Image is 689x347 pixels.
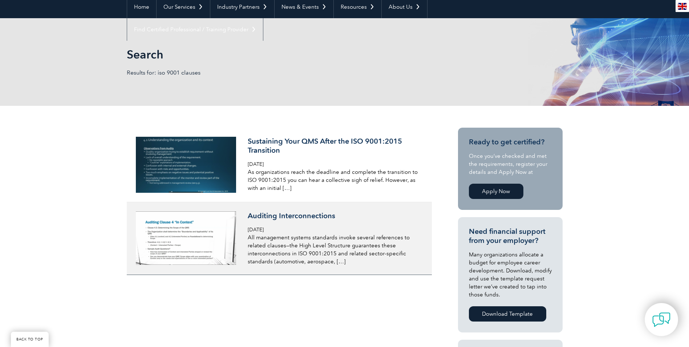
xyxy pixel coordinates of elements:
a: BACK TO TOP [11,332,49,347]
span: [DATE] [248,227,264,233]
h1: Search [127,47,406,61]
a: Apply Now [469,184,523,199]
span: [DATE] [248,161,264,167]
h3: Ready to get certified? [469,137,552,147]
h3: Auditing Interconnections [248,211,420,220]
img: contact-chat.png [652,311,670,329]
a: Download Template [469,306,546,322]
h3: Sustaining Your QMS After the ISO 9001:2015 Transition [248,137,420,155]
a: Find Certified Professional / Training Provider [127,18,263,41]
img: en [678,3,687,10]
p: Results for: iso 9001 clauses [127,69,345,77]
p: All management systems standards invoke several references to related clauses—the High Level Stru... [248,234,420,266]
img: auditing-interconnections-900x480-1-300x160.png [136,211,236,265]
p: Many organizations allocate a budget for employee career development. Download, modify and use th... [469,251,552,299]
img: sustaining-your-qms-after-the-iso-90012015-transition-450x250-1-300x167.png [136,137,236,193]
a: Sustaining Your QMS After the ISO 9001:2015 Transition [DATE] As organizations reach the deadline... [127,128,432,202]
p: Once you’ve checked and met the requirements, register your details and Apply Now at [469,152,552,176]
a: Auditing Interconnections [DATE] All management systems standards invoke several references to re... [127,202,432,275]
h3: Need financial support from your employer? [469,227,552,245]
p: As organizations reach the deadline and complete the transition to ISO 9001:2015 you can hear a c... [248,168,420,192]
